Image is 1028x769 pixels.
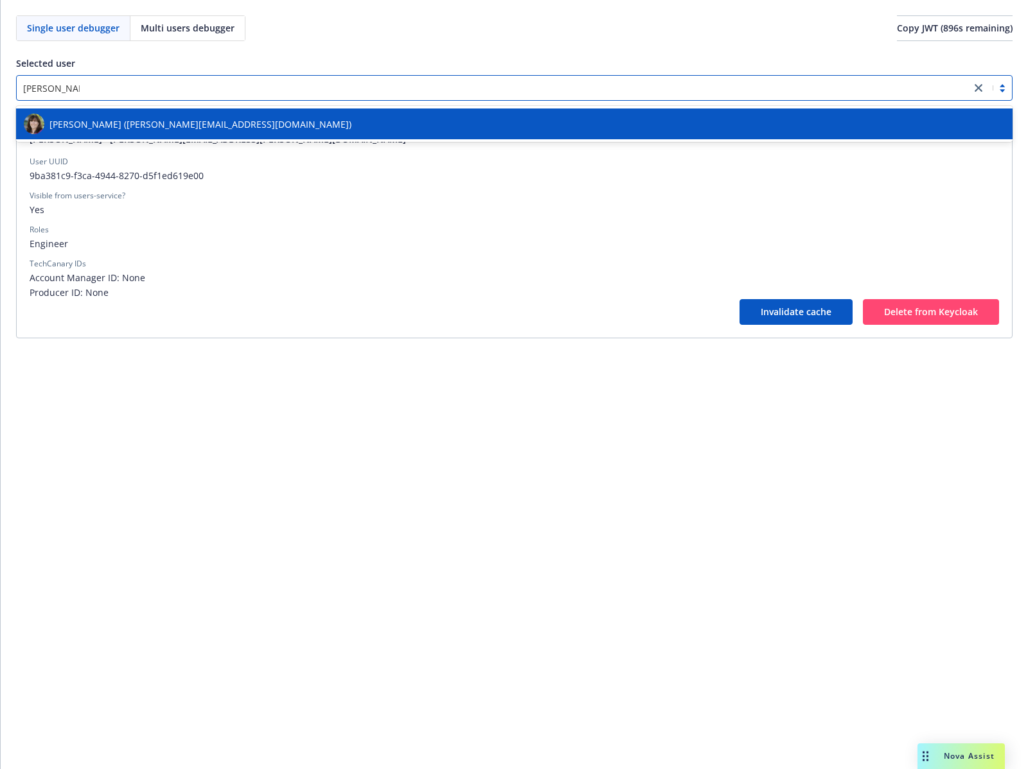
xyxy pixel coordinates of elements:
[27,21,120,35] span: Single user debugger
[30,169,999,182] span: 9ba381c9-f3ca-4944-8270-d5f1ed619e00
[49,117,351,131] span: [PERSON_NAME] ([PERSON_NAME][EMAIL_ADDRESS][DOMAIN_NAME])
[141,21,235,35] span: Multi users debugger
[30,190,125,202] div: Visible from users-service?
[761,306,831,318] span: Invalidate cache
[30,237,999,250] span: Engineer
[884,306,978,318] span: Delete from Keycloak
[30,286,999,299] span: Producer ID: None
[30,271,999,284] span: Account Manager ID: None
[917,743,934,769] div: Drag to move
[30,203,999,216] span: Yes
[16,57,75,69] span: Selected user
[30,156,68,168] div: User UUID
[897,22,1013,34] span: Copy JWT ( 896 s remaining)
[24,114,44,134] img: photo
[863,299,999,325] button: Delete from Keycloak
[944,750,995,761] span: Nova Assist
[897,15,1013,41] button: Copy JWT (896s remaining)
[917,743,1005,769] button: Nova Assist
[30,224,49,236] div: Roles
[740,299,853,325] button: Invalidate cache
[971,80,986,96] a: close
[30,258,86,270] div: TechCanary IDs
